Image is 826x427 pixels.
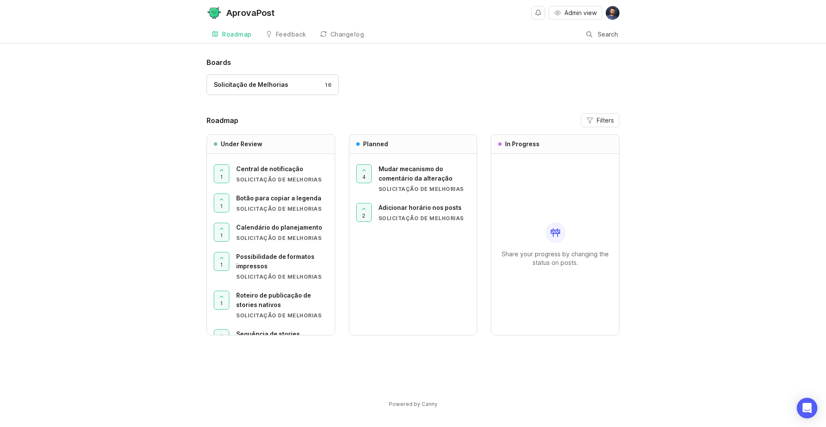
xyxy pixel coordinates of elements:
[236,194,328,212] a: Botão para copiar a legendaSolicitação de Melhorias
[236,292,311,308] span: Roteiro de publicação de stories nativos
[362,212,365,219] span: 2
[356,164,372,183] button: 4
[236,312,328,319] div: Solicitação de Melhorias
[379,165,453,182] span: Mudar mecanismo do comentário da alteração
[379,185,470,193] div: Solicitação de Melhorias
[363,140,388,148] h3: Planned
[236,224,322,231] span: Calendário do planejamento
[236,223,328,242] a: Calendário do planejamentoSolicitação de Melhorias
[797,398,817,418] div: Open Intercom Messenger
[236,164,328,183] a: Central de notificaçãoSolicitação de Melhorias
[330,31,364,37] div: Changelog
[236,205,328,212] div: Solicitação de Melhorias
[206,26,257,43] a: Roadmap
[214,194,229,212] button: 1
[236,252,328,280] a: Possibilidade de formatos impressosSolicitação de Melhorias
[221,140,262,148] h3: Under Review
[206,57,619,68] h1: Boards
[531,6,545,20] button: Notifications
[226,9,274,17] div: AprovaPost
[214,80,288,89] div: Solicitação de Melhorias
[220,173,223,181] span: 1
[388,399,439,409] a: Powered by Canny
[362,173,366,181] span: 4
[220,232,223,239] span: 1
[276,31,306,37] div: Feedback
[214,164,229,183] button: 1
[606,6,619,20] img: Arlindo Junior
[222,31,252,37] div: Roadmap
[315,26,370,43] a: Changelog
[236,291,328,319] a: Roteiro de publicação de stories nativosSolicitação de Melhorias
[581,114,619,127] button: Filters
[236,194,321,202] span: Botão para copiar a legenda
[214,223,229,242] button: 1
[379,204,462,211] span: Adicionar horário nos posts
[236,234,328,242] div: Solicitação de Melhorias
[214,291,229,310] button: 1
[356,203,372,222] button: 2
[549,6,602,20] button: Admin view
[498,250,612,267] p: Share your progress by changing the status on posts.
[564,9,597,17] span: Admin view
[206,5,222,21] img: AprovaPost logo
[321,81,331,89] div: 16
[236,273,328,280] div: Solicitação de Melhorias
[236,329,328,348] a: Sequência de stories
[379,203,470,222] a: Adicionar horário nos postsSolicitação de Melhorias
[597,116,614,125] span: Filters
[260,26,311,43] a: Feedback
[206,74,339,95] a: Solicitação de Melhorias16
[236,330,300,338] span: Sequência de stories
[236,253,314,270] span: Possibilidade de formatos impressos
[236,165,303,172] span: Central de notificação
[236,176,328,183] div: Solicitação de Melhorias
[220,203,223,210] span: 1
[379,215,470,222] div: Solicitação de Melhorias
[379,164,470,193] a: Mudar mecanismo do comentário da alteraçãoSolicitação de Melhorias
[505,140,539,148] h3: In Progress
[220,300,223,307] span: 1
[206,115,238,126] h2: Roadmap
[214,252,229,271] button: 1
[220,261,223,268] span: 1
